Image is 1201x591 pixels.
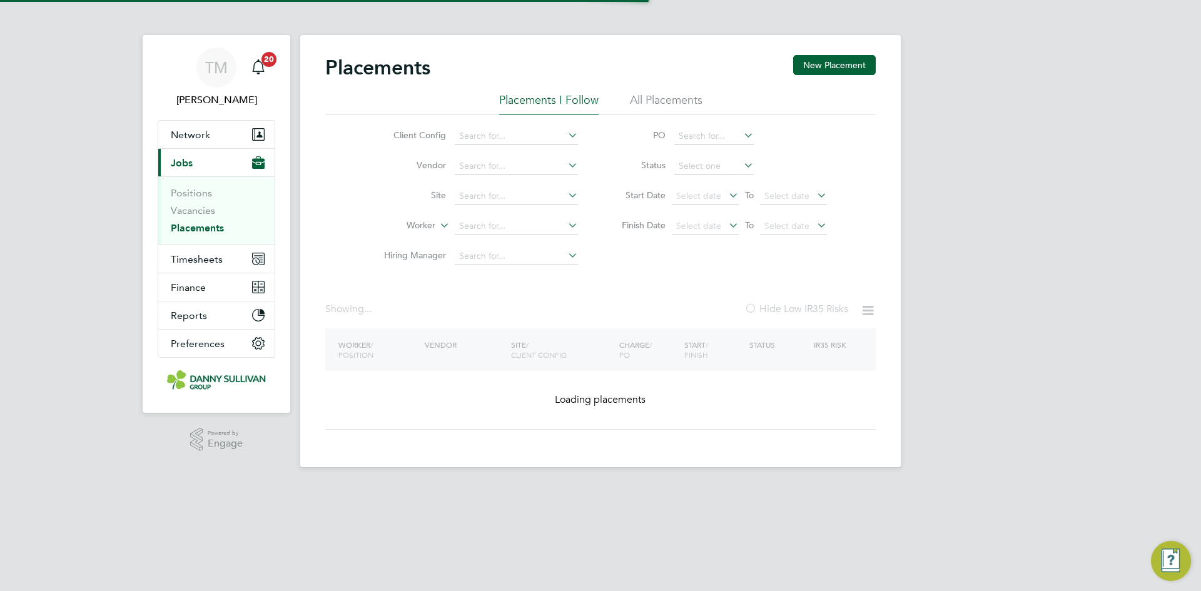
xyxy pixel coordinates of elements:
button: Finance [158,273,275,301]
button: Preferences [158,330,275,357]
label: Worker [363,220,435,232]
span: Select date [676,220,721,231]
button: Jobs [158,149,275,176]
img: dannysullivan-logo-retina.png [167,370,266,390]
span: Jobs [171,157,193,169]
a: 20 [246,48,271,88]
label: Status [609,159,666,171]
label: Vendor [374,159,446,171]
button: Engage Resource Center [1151,541,1191,581]
label: Hiring Manager [374,250,446,261]
button: New Placement [793,55,876,75]
h2: Placements [325,55,430,80]
div: Jobs [158,176,275,245]
div: Showing [325,303,374,316]
span: Tai Marjadsingh [158,93,275,108]
span: Finance [171,281,206,293]
input: Search for... [674,128,754,145]
a: Powered byEngage [190,428,243,452]
span: Select date [764,220,809,231]
label: Site [374,189,446,201]
span: 20 [261,52,276,67]
a: Positions [171,187,212,199]
input: Select one [674,158,754,175]
label: Client Config [374,129,446,141]
input: Search for... [455,188,578,205]
input: Search for... [455,218,578,235]
nav: Main navigation [143,35,290,413]
span: Select date [676,190,721,201]
input: Search for... [455,248,578,265]
button: Reports [158,301,275,329]
span: Timesheets [171,253,223,265]
a: TM[PERSON_NAME] [158,48,275,108]
span: Preferences [171,338,225,350]
button: Network [158,121,275,148]
input: Search for... [455,128,578,145]
label: Finish Date [609,220,666,231]
input: Search for... [455,158,578,175]
span: Network [171,129,210,141]
span: To [741,217,758,233]
button: Timesheets [158,245,275,273]
span: Reports [171,310,207,321]
span: ... [364,303,372,315]
span: Powered by [208,428,243,438]
a: Vacancies [171,205,215,216]
label: PO [609,129,666,141]
a: Go to home page [158,370,275,390]
span: Engage [208,438,243,449]
label: Hide Low IR35 Risks [744,303,848,315]
label: Start Date [609,189,666,201]
a: Placements [171,222,224,234]
span: TM [205,59,228,76]
li: All Placements [630,93,702,115]
span: To [741,187,758,203]
span: Select date [764,190,809,201]
li: Placements I Follow [499,93,599,115]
